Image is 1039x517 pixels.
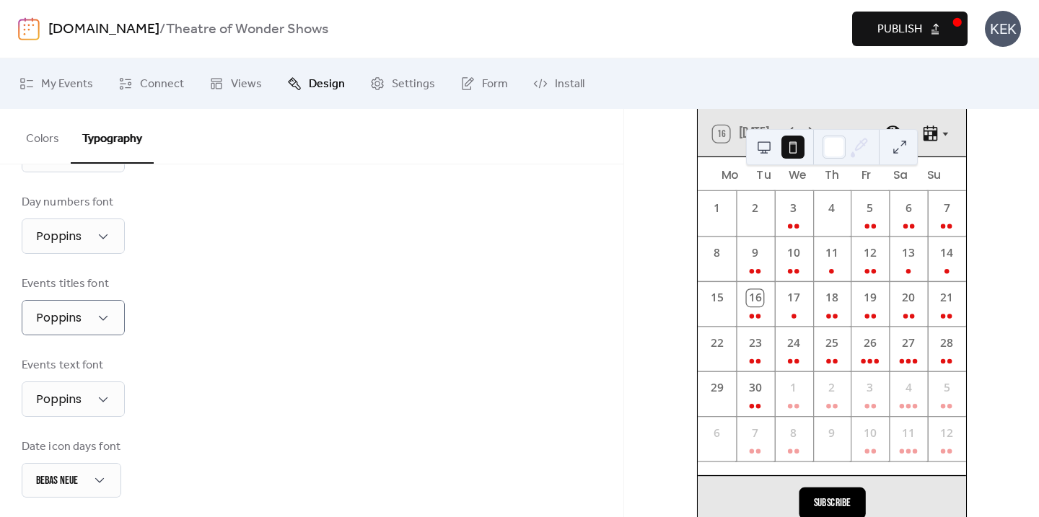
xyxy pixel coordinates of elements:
span: Install [555,76,584,93]
a: Install [522,64,595,103]
div: 3 [862,379,878,396]
div: 20 [900,290,916,306]
span: Poppins [36,391,82,407]
div: 7 [938,200,955,216]
div: 29 [708,379,724,396]
div: 10 [862,425,878,441]
div: 13 [900,244,916,261]
div: 9 [747,244,763,261]
div: 10 [785,244,802,261]
div: 15 [708,290,724,306]
a: Design [276,64,356,103]
div: Day numbers font [22,194,122,211]
span: Poppins [36,228,82,244]
img: logo [18,17,40,40]
div: Date icon days font [22,438,120,456]
div: 12 [862,244,878,261]
div: 2 [747,200,763,216]
span: Poppins [36,309,82,326]
div: Th [815,157,849,191]
a: Views [198,64,273,103]
div: 1 [708,200,724,216]
div: 27 [900,335,916,351]
div: 6 [900,200,916,216]
div: 25 [823,335,840,351]
div: Events titles font [22,275,122,293]
span: My Events [41,76,93,93]
div: 11 [900,425,916,441]
div: 8 [785,425,802,441]
a: [DOMAIN_NAME] [48,16,159,43]
span: Publish [877,21,922,38]
div: 23 [747,335,763,351]
div: 5 [862,200,878,216]
div: 21 [938,290,955,306]
div: 12 [938,425,955,441]
div: Sa [882,157,916,191]
a: Connect [108,64,195,103]
button: Typography [71,109,154,164]
div: We [781,157,815,191]
span: Connect [140,76,184,93]
div: 24 [785,335,802,351]
div: 1 [785,379,802,396]
div: 11 [823,244,840,261]
div: Su [916,157,950,191]
div: 16 [747,290,763,306]
div: 2 [823,379,840,396]
button: Publish [852,12,968,46]
div: 22 [708,335,724,351]
div: Tu [747,157,781,191]
div: 18 [823,290,840,306]
b: Theatre of Wonder Shows [166,16,328,43]
div: 26 [862,335,878,351]
span: Views [231,76,262,93]
span: Bebas Neue [36,474,78,487]
div: KEK [985,11,1021,47]
div: 14 [938,244,955,261]
b: / [159,16,166,43]
div: 7 [747,425,763,441]
div: 30 [747,379,763,396]
div: 3 [785,200,802,216]
span: Form [482,76,508,93]
div: 6 [708,425,724,441]
div: 19 [862,290,878,306]
span: Settings [392,76,435,93]
div: Fr [849,157,882,191]
div: Mo [712,157,746,191]
a: My Events [9,64,104,103]
a: Settings [359,64,446,103]
div: 17 [785,290,802,306]
div: 9 [823,425,840,441]
span: Design [309,76,345,93]
div: 28 [938,335,955,351]
div: Events text font [22,357,122,374]
div: 4 [823,200,840,216]
div: 5 [938,379,955,396]
div: 8 [708,244,724,261]
button: Colors [14,109,71,162]
a: Form [450,64,519,103]
div: 4 [900,379,916,396]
